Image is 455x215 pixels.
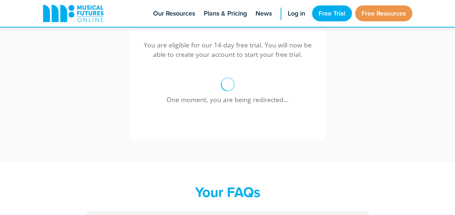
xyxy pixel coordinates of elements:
[87,184,369,201] h2: Your FAQs
[204,9,247,18] span: Plans & Pricing
[312,5,352,21] a: Free Trial
[153,9,195,18] span: Our Resources
[141,40,315,59] p: You are eligible for our 14-day free trial. You will now be able to create your account to start ...
[256,9,272,18] span: News
[288,9,305,18] span: Log in
[355,5,412,21] a: Free Resources
[155,95,300,104] p: One moment, you are being redirected...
